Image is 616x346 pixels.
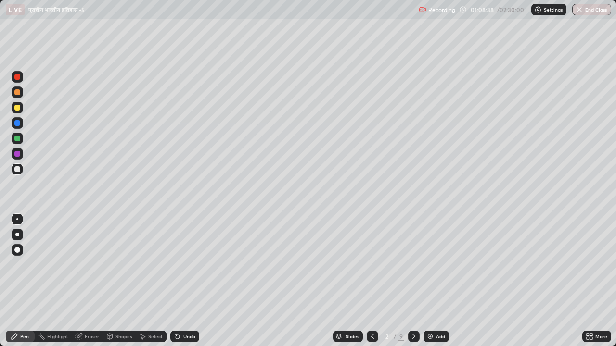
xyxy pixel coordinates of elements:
img: add-slide-button [426,333,434,340]
div: Pen [20,334,29,339]
p: LIVE [9,6,22,13]
p: Settings [544,7,563,12]
img: end-class-cross [576,6,583,13]
div: Eraser [85,334,99,339]
div: Select [148,334,163,339]
div: More [595,334,607,339]
p: Recording [428,6,455,13]
div: Undo [183,334,195,339]
img: recording.375f2c34.svg [419,6,426,13]
div: Highlight [47,334,68,339]
div: Add [436,334,445,339]
div: 9 [398,332,404,341]
div: Shapes [115,334,132,339]
button: End Class [572,4,611,15]
img: class-settings-icons [534,6,542,13]
div: 2 [382,334,392,339]
p: प्राचीन भारतीय इतिहास -5 [28,6,85,13]
div: Slides [346,334,359,339]
div: / [394,334,397,339]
